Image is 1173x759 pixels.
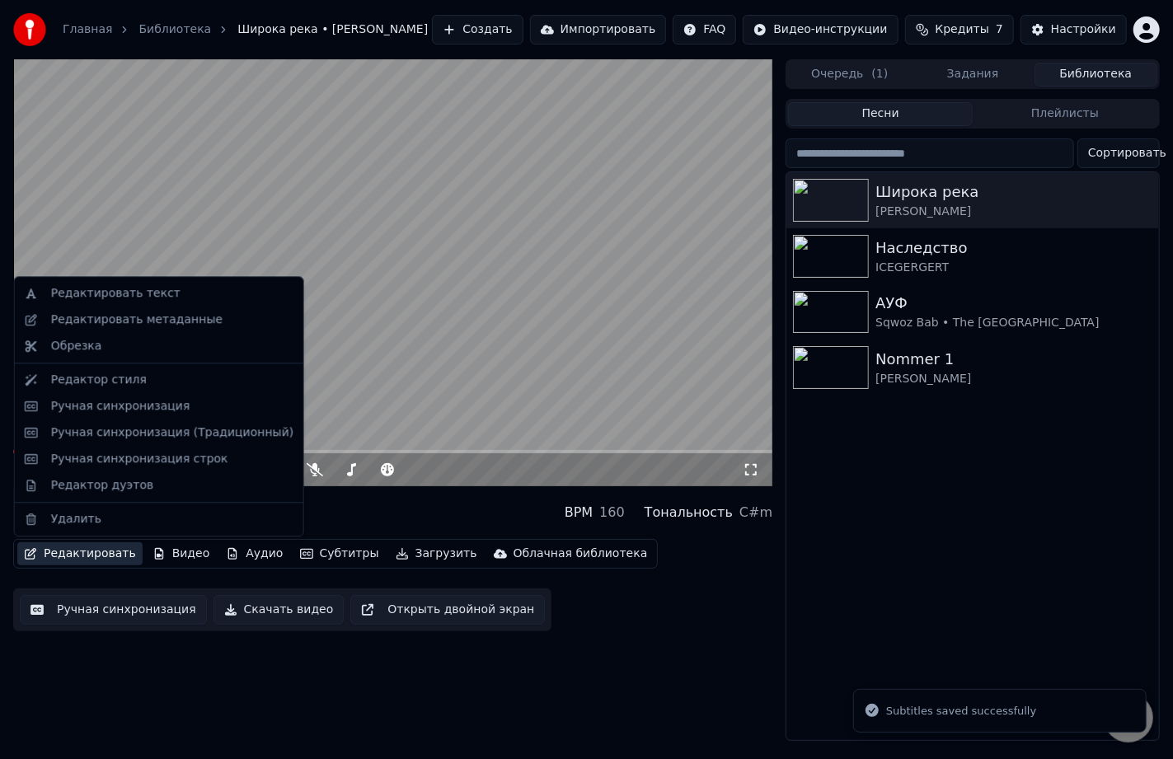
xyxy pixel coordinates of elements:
button: Библиотека [1035,63,1157,87]
div: Nommer 1 [875,348,1152,371]
button: Импортировать [530,15,667,45]
div: Удалить [51,511,101,527]
button: Ручная синхронизация [20,595,207,625]
button: Кредиты7 [905,15,1014,45]
div: Sqwoz Bab • The [GEOGRAPHIC_DATA] [875,315,1152,331]
div: BPM [565,503,593,522]
div: Ручная синхронизация (Традиционный) [51,424,293,441]
button: Редактировать [17,542,143,565]
div: [PERSON_NAME] [875,371,1152,387]
div: Редактировать метаданные [51,312,223,328]
button: Видео-инструкции [743,15,898,45]
div: Ручная синхронизация [51,398,190,415]
span: Кредиты [936,21,989,38]
button: Песни [788,102,973,126]
div: Широка река [875,180,1152,204]
img: youka [13,13,46,46]
button: FAQ [673,15,736,45]
div: Ручная синхронизация строк [51,451,228,467]
div: Обрезка [51,338,102,354]
span: Сортировать [1088,145,1166,162]
span: 7 [996,21,1003,38]
div: Subtitles saved successfully [886,703,1036,719]
button: Видео [146,542,217,565]
div: Редактор стиля [51,372,147,388]
nav: breadcrumb [63,21,428,38]
div: C#m [739,503,772,522]
div: 160 [599,503,625,522]
a: Библиотека [138,21,211,38]
div: [PERSON_NAME] [875,204,1152,220]
div: Наследство [875,237,1152,260]
button: Открыть двойной экран [350,595,545,625]
div: Облачная библиотека [514,546,648,562]
span: Широка река • [PERSON_NAME] [237,21,428,38]
button: Настройки [1021,15,1127,45]
div: Настройки [1051,21,1116,38]
button: Аудио [219,542,289,565]
button: Субтитры [293,542,386,565]
button: Скачать видео [213,595,345,625]
button: Создать [432,15,523,45]
div: ICEGERGERT [875,260,1152,276]
div: Редактировать текст [51,285,181,302]
div: Редактор дуэтов [51,477,153,494]
button: Очередь [788,63,911,87]
span: ( 1 ) [872,66,889,82]
button: Задания [912,63,1035,87]
div: АУФ [875,292,1152,315]
button: Загрузить [389,542,484,565]
a: Главная [63,21,112,38]
button: Плейлисты [973,102,1157,126]
div: Тональность [645,503,733,522]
